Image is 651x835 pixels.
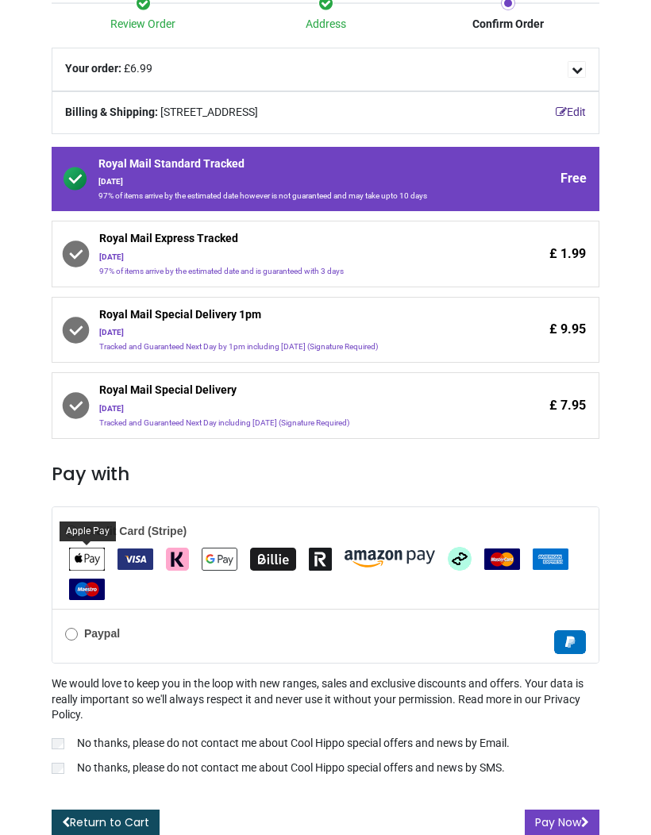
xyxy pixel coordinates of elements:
[250,548,296,571] img: Billie
[117,548,153,570] img: VISA
[554,630,586,654] img: Paypal
[117,552,153,564] span: VISA
[52,763,64,774] input: No thanks, please do not contact me about Cool Hippo special offers and news by SMS.
[98,176,489,187] div: [DATE]
[166,552,189,564] span: Klarna
[250,552,296,564] span: Billie
[99,327,488,338] div: [DATE]
[52,17,234,33] div: Review Order
[124,62,152,75] span: £
[448,552,472,564] span: Afterpay Clearpay
[52,461,599,487] h3: Pay with
[568,61,586,78] span: Details
[484,552,520,564] span: MasterCard
[533,552,568,564] span: American Express
[65,628,78,641] input: Paypal
[202,548,237,571] img: Google Pay
[65,106,158,118] b: Billing & Shipping:
[549,397,586,414] span: £ 7.95
[69,548,105,571] img: Apple Pay
[99,418,349,427] span: Tracked and Guaranteed Next Day including [DATE] (Signature Required)
[52,738,64,749] input: No thanks, please do not contact me about Cool Hippo special offers and news by Email.
[166,548,189,571] img: Klarna
[533,548,568,570] img: American Express
[99,307,488,328] span: Royal Mail Special Delivery 1pm
[234,17,417,33] div: Address
[99,231,488,252] span: Royal Mail Express Tracked
[549,245,586,263] span: £ 1.99
[69,579,105,600] img: Maestro
[99,252,488,263] div: [DATE]
[130,62,152,75] span: 6.99
[99,342,378,351] span: Tracked and Guaranteed Next Day by 1pm including [DATE] (Signature Required)
[69,582,105,595] span: Maestro
[202,552,237,564] span: Google Pay
[549,321,586,338] span: £ 9.95
[554,635,586,648] span: Paypal
[309,552,332,564] span: Revolut Pay
[345,550,435,568] img: Amazon Pay
[98,156,489,177] span: Royal Mail Standard Tracked
[84,627,120,640] b: Paypal
[556,105,586,121] a: Edit
[60,521,116,541] div: Apple Pay
[309,548,332,571] img: Revolut Pay
[77,760,505,776] p: No thanks, please do not contact me about Cool Hippo special offers and news by SMS.
[99,267,344,275] span: 97% of items arrive by the estimated date and is guaranteed with 3 days
[52,676,599,779] div: We would love to keep you in the loop with new ranges, sales and exclusive discounts and offers. ...
[69,552,105,564] span: Apple Pay
[84,525,187,537] b: Credit Card (Stripe)
[99,383,488,403] span: Royal Mail Special Delivery
[99,403,488,414] div: [DATE]
[77,736,510,752] p: No thanks, please do not contact me about Cool Hippo special offers and news by Email.
[560,170,587,187] span: Free
[448,547,472,571] img: Afterpay Clearpay
[484,548,520,570] img: MasterCard
[65,62,121,75] b: Your order:
[345,552,435,564] span: Amazon Pay
[98,191,427,200] span: 97% of items arrive by the estimated date however is not guaranteed and may take upto 10 days
[417,17,599,33] div: Confirm Order
[160,105,258,121] span: [STREET_ADDRESS]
